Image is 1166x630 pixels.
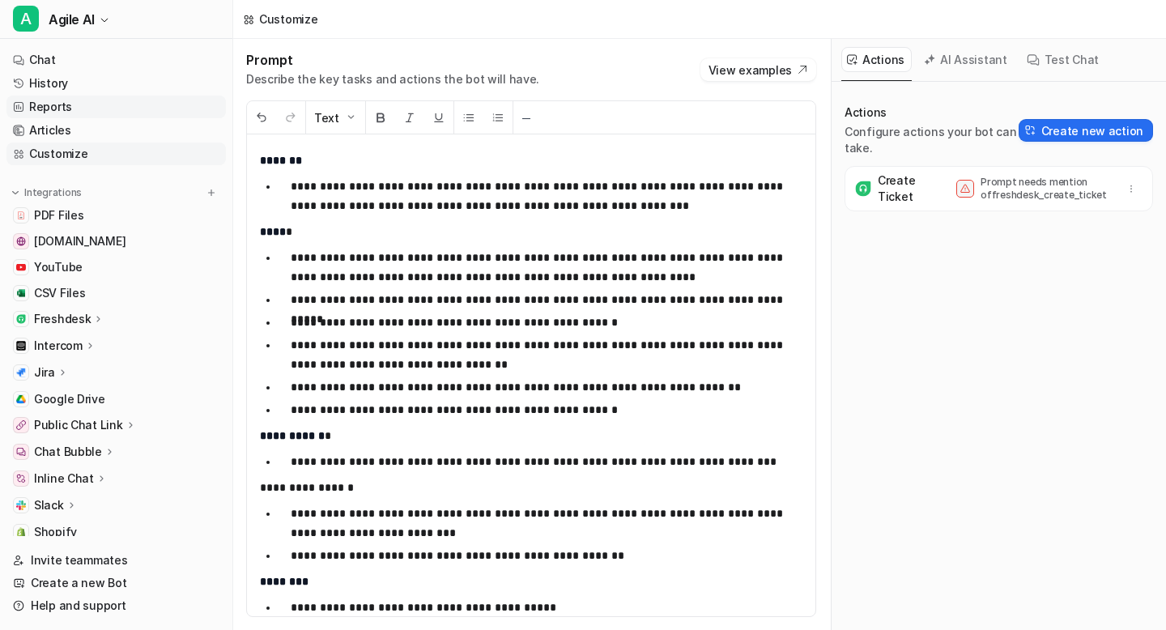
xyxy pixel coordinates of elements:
button: AI Assistant [918,47,1015,72]
img: www.estarli.co.uk [16,236,26,246]
a: www.estarli.co.uk[DOMAIN_NAME] [6,230,226,253]
img: Freshdesk [16,314,26,324]
img: Unordered List [462,111,475,124]
p: Slack [34,497,64,513]
p: Jira [34,364,55,381]
p: Freshdesk [34,311,91,327]
a: Help and support [6,594,226,617]
img: Redo [284,111,297,124]
button: ─ [513,101,539,134]
p: Describe the key tasks and actions the bot will have. [246,71,539,87]
button: Ordered List [483,101,513,134]
button: Text [306,101,365,134]
img: YouTube [16,262,26,272]
p: Create Ticket [878,172,917,205]
img: menu_add.svg [206,187,217,198]
img: Underline [432,111,445,124]
a: Google DriveGoogle Drive [6,388,226,411]
span: [DOMAIN_NAME] [34,233,126,249]
button: Underline [424,101,453,134]
button: Actions [841,47,912,72]
img: Shopify [16,527,26,537]
p: Prompt needs mention of freshdesk_create_ticket [981,176,1110,202]
span: YouTube [34,259,83,275]
span: A [13,6,39,32]
img: Intercom [16,341,26,351]
button: View examples [700,58,816,81]
div: Customize [259,11,317,28]
img: Jira [16,368,26,377]
span: Shopify [34,524,77,540]
img: Slack [16,500,26,510]
button: Test Chat [1021,47,1106,72]
img: Italic [403,111,416,124]
button: Italic [395,101,424,134]
p: Actions [845,104,1019,121]
button: Redo [276,101,305,134]
img: Bold [374,111,387,124]
span: Google Drive [34,391,105,407]
img: PDF Files [16,211,26,220]
a: Chat [6,49,226,71]
p: Chat Bubble [34,444,102,460]
a: Reports [6,96,226,118]
img: Create action [1025,125,1036,136]
button: Integrations [6,185,87,201]
p: Intercom [34,338,83,354]
span: CSV Files [34,285,85,301]
img: Dropdown Down Arrow [344,111,357,124]
p: Public Chat Link [34,417,123,433]
span: Agile AI [49,8,95,31]
button: Unordered List [454,101,483,134]
a: Customize [6,143,226,165]
img: Chat Bubble [16,447,26,457]
a: Articles [6,119,226,142]
a: ShopifyShopify [6,521,226,543]
img: Public Chat Link [16,420,26,430]
a: PDF FilesPDF Files [6,204,226,227]
img: Create Ticket icon [855,181,871,197]
button: Create new action [1019,119,1153,142]
img: expand menu [10,187,21,198]
a: Invite teammates [6,549,226,572]
img: Inline Chat [16,474,26,483]
a: Create a new Bot [6,572,226,594]
h1: Prompt [246,52,539,68]
span: PDF Files [34,207,83,223]
p: Configure actions your bot can take. [845,124,1019,156]
a: YouTubeYouTube [6,256,226,279]
img: Undo [255,111,268,124]
p: Inline Chat [34,470,94,487]
a: History [6,72,226,95]
img: Google Drive [16,394,26,404]
button: Bold [366,101,395,134]
button: Undo [247,101,276,134]
img: CSV Files [16,288,26,298]
p: Integrations [24,186,82,199]
a: CSV FilesCSV Files [6,282,226,304]
img: Ordered List [492,111,504,124]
